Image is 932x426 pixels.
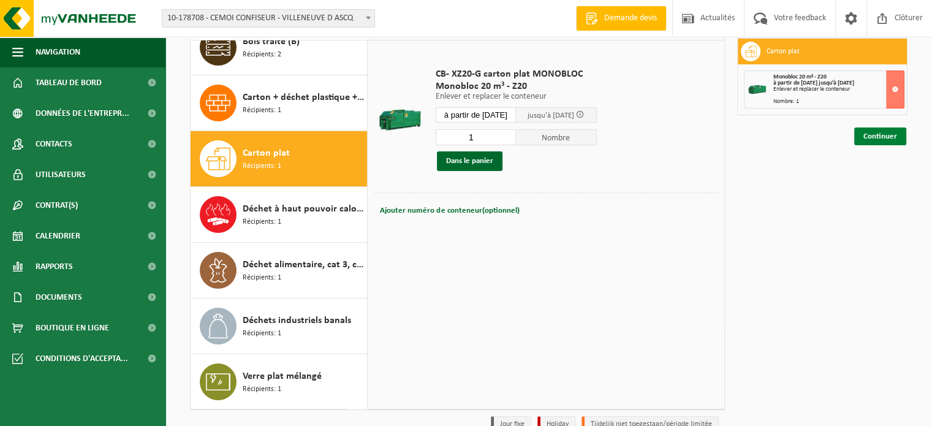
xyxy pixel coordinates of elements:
strong: à partir de [DATE] jusqu'à [DATE] [773,80,854,86]
span: 10-178708 - CEMOI CONFISEUR - VILLENEUVE D ASCQ [162,10,374,27]
button: Verre plat mélangé Récipients: 1 [191,354,368,409]
span: Récipients: 1 [243,272,281,284]
span: Récipients: 1 [243,161,281,172]
span: Nombre [516,129,597,145]
button: Bois traité (B) Récipients: 2 [191,20,368,75]
button: Carton plat Récipients: 1 [191,131,368,187]
span: Boutique en ligne [36,313,109,343]
button: Déchet à haut pouvoir calorifique Récipients: 1 [191,187,368,243]
div: Enlever et replacer le conteneur [773,86,904,93]
span: Déchets industriels banals [243,313,351,328]
span: Récipients: 1 [243,216,281,228]
span: Documents [36,282,82,313]
span: Navigation [36,37,80,67]
h3: Carton plat [767,42,800,61]
span: Récipients: 1 [243,328,281,340]
button: Déchet alimentaire, cat 3, contenant des produits d'origine animale, emballage synthétique Récipi... [191,243,368,299]
span: Rapports [36,251,73,282]
span: Conditions d'accepta... [36,343,128,374]
span: Bois traité (B) [243,34,300,49]
span: Calendrier [36,221,80,251]
span: Récipients: 1 [243,105,281,116]
span: Carton + déchet plastique + métaux + bois [243,90,364,105]
span: Ajouter numéro de conteneur(optionnel) [380,207,519,215]
span: Carton plat [243,146,290,161]
span: CB- XZ20-G carton plat MONOBLOC [436,68,597,80]
span: Récipients: 2 [243,49,281,61]
button: Ajouter numéro de conteneur(optionnel) [379,202,520,219]
div: Nombre: 1 [773,99,904,105]
span: Déchet alimentaire, cat 3, contenant des produits d'origine animale, emballage synthétique [243,257,364,272]
button: Dans le panier [437,151,502,171]
input: Sélectionnez date [436,107,517,123]
span: Contrat(s) [36,190,78,221]
span: Contacts [36,129,72,159]
span: jusqu'à [DATE] [528,112,574,120]
span: Verre plat mélangé [243,369,322,384]
a: Demande devis [576,6,666,31]
span: Demande devis [601,12,660,25]
button: Carton + déchet plastique + métaux + bois Récipients: 1 [191,75,368,131]
button: Déchets industriels banals Récipients: 1 [191,299,368,354]
a: Continuer [854,127,906,145]
span: Monobloc 20 m³ - Z20 [773,74,827,80]
span: Récipients: 1 [243,384,281,395]
span: Utilisateurs [36,159,86,190]
span: Déchet à haut pouvoir calorifique [243,202,364,216]
span: Données de l'entrepr... [36,98,129,129]
span: Monobloc 20 m³ - Z20 [436,80,597,93]
p: Enlever et replacer le conteneur [436,93,597,101]
span: Tableau de bord [36,67,102,98]
span: 10-178708 - CEMOI CONFISEUR - VILLENEUVE D ASCQ [162,9,375,28]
